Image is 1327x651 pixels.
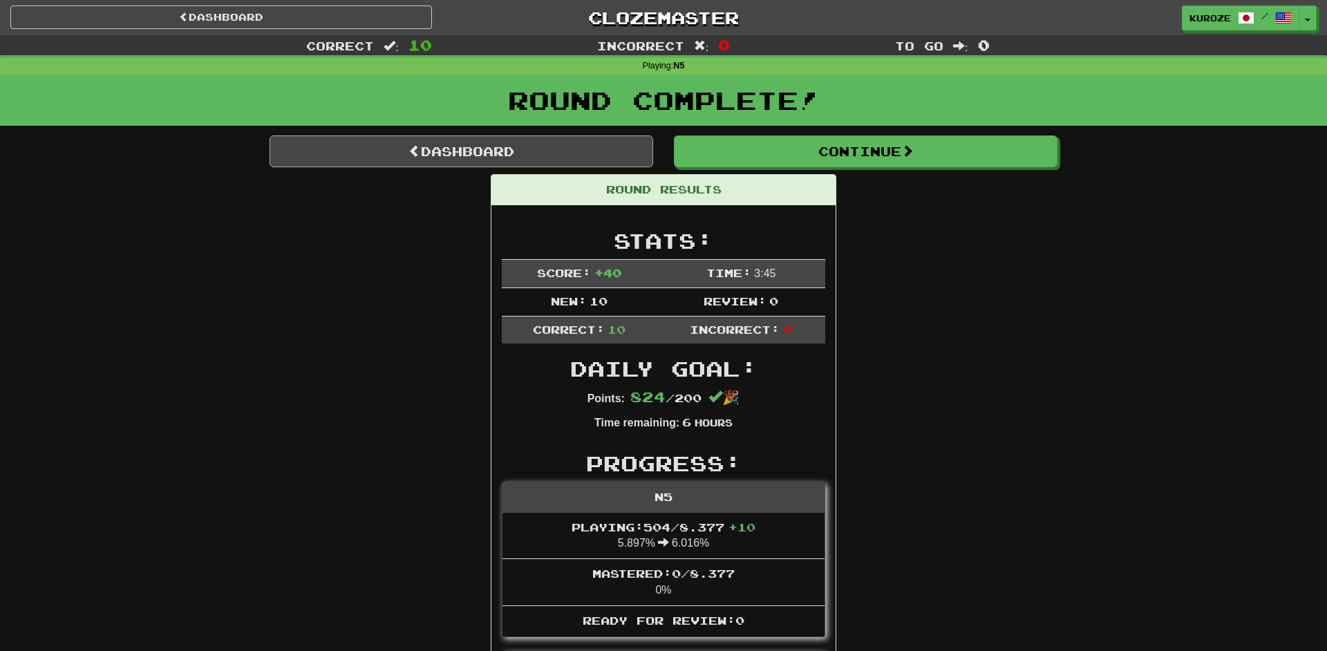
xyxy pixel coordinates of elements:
[608,323,625,336] span: 10
[704,294,766,308] span: Review:
[728,520,755,534] span: + 10
[533,323,605,336] span: Correct:
[682,415,691,428] span: 6
[592,567,735,580] span: Mastered: 0 / 8.377
[384,40,399,52] span: :
[594,417,679,428] strong: Time remaining:
[502,452,825,475] h2: Progress:
[695,417,733,428] small: Hours
[673,61,684,70] strong: N5
[769,294,778,308] span: 0
[953,40,968,52] span: :
[978,37,990,53] span: 0
[270,135,653,167] a: Dashboard
[306,39,374,53] span: Correct
[754,267,775,279] span: 3 : 45
[10,6,432,29] a: Dashboard
[453,6,874,30] a: Clozemaster
[587,393,625,404] strong: Points:
[1261,11,1268,21] span: /
[502,513,825,560] li: 5.897% 6.016%
[630,391,702,404] span: / 200
[537,266,591,279] span: Score:
[690,323,780,336] span: Incorrect:
[502,357,825,380] h2: Daily Goal:
[597,39,684,53] span: Incorrect
[551,294,587,308] span: New:
[572,520,755,534] span: Playing: 504 / 8.377
[895,39,943,53] span: To go
[491,175,836,205] div: Round Results
[583,614,744,627] span: Ready for Review: 0
[783,323,792,336] span: 0
[408,37,432,53] span: 10
[590,294,608,308] span: 10
[706,266,751,279] span: Time:
[708,390,740,405] span: 🎉
[718,37,730,53] span: 0
[594,266,621,279] span: + 40
[502,482,825,513] div: N5
[1189,12,1231,24] span: kuroze
[502,558,825,606] li: 0%
[694,40,709,52] span: :
[5,86,1322,114] h1: Round Complete!
[1182,6,1299,30] a: kuroze /
[674,135,1057,167] button: Continue
[502,229,825,252] h2: Stats:
[630,388,666,405] span: 824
